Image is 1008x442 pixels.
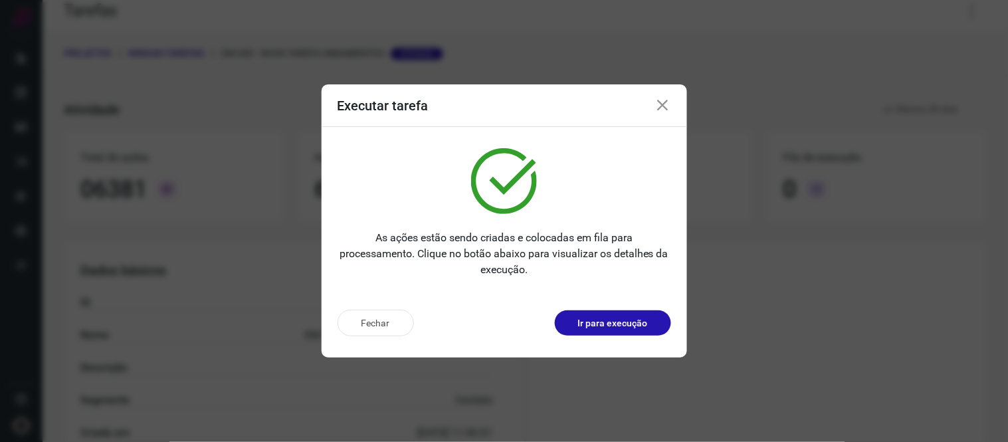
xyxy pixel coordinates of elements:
img: verified.svg [471,148,537,214]
button: Fechar [338,310,414,336]
p: As ações estão sendo criadas e colocadas em fila para processamento. Clique no botão abaixo para ... [338,230,671,278]
button: Ir para execução [555,310,671,336]
h3: Executar tarefa [338,98,429,114]
p: Ir para execução [578,316,648,330]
